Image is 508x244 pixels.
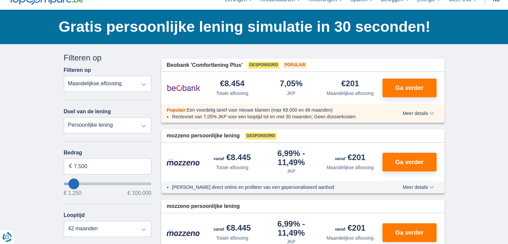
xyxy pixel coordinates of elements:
img: product.pl.alt Mozzeno [167,158,200,166]
span: € 1.250 [64,191,81,196]
button: Meer details [397,111,439,116]
span: Ga verder [395,230,423,236]
div: Maandelijkse aflossing [327,90,374,97]
div: : [161,107,383,113]
div: €201 [335,224,365,233]
span: Ga verder [395,85,423,91]
span: Populair [167,107,185,113]
button: Ga verder [382,79,437,97]
div: €8.445 [214,153,251,163]
img: product.pl.alt Mozzeno [167,229,200,236]
button: Ga verder [382,223,437,242]
h1: Gratis persoonlijke lening simulatie in 30 seconden! [59,16,445,37]
li: [PERSON_NAME] direct online en profiteer van een gepersonaliseerd aanbod [172,184,378,191]
input: wantToBorrow [64,182,152,185]
div: Maandelijkse aflossing [327,235,374,241]
span: Ga verder [395,159,423,165]
div: Totale aflossing [216,164,248,171]
div: JKP [287,90,296,97]
div: 6,99% [265,149,318,166]
span: mozzeno persoonlijke lening [167,132,240,140]
div: €8.445 [214,224,251,233]
div: 7,05% [280,80,303,89]
label: Filteren op [64,67,91,73]
img: product.pl.alt Beobank [167,80,200,96]
span: Een voordelig tarief voor nieuwe klanten (max €8.000 en 48 maanden) [187,107,333,113]
button: Meer details [397,185,439,190]
span: Populair [283,62,307,69]
span: Gesponsord [248,62,279,69]
div: 6,99% [265,220,318,237]
div: Totale aflossing [216,235,248,241]
div: Totale aflossing [216,90,248,97]
span: Meer details [402,111,434,116]
span: Gesponsord [245,133,277,139]
label: Bedrag [64,150,152,156]
button: Ga verder [382,153,437,171]
div: €201 [341,80,359,89]
li: Rentevoet van 7,05% JKP voor een looptijd tot en met 30 maanden; Geen dossierkosten [172,113,378,120]
span: € 100.000 [128,191,151,196]
div: €8.454 [220,80,244,89]
span: mozzeno persoonlijke lening [167,203,240,210]
span: € [69,162,72,170]
div: €201 [335,153,365,163]
label: Doel van de lening [64,109,111,115]
span: Meer details [402,185,434,190]
div: JKP [287,168,296,174]
div: Maandelijkse aflossing [327,164,374,171]
label: Looptijd [64,212,85,218]
span: Beobank 'Comfortlening Plus' [167,62,242,69]
div: Filteren op [64,52,152,64]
